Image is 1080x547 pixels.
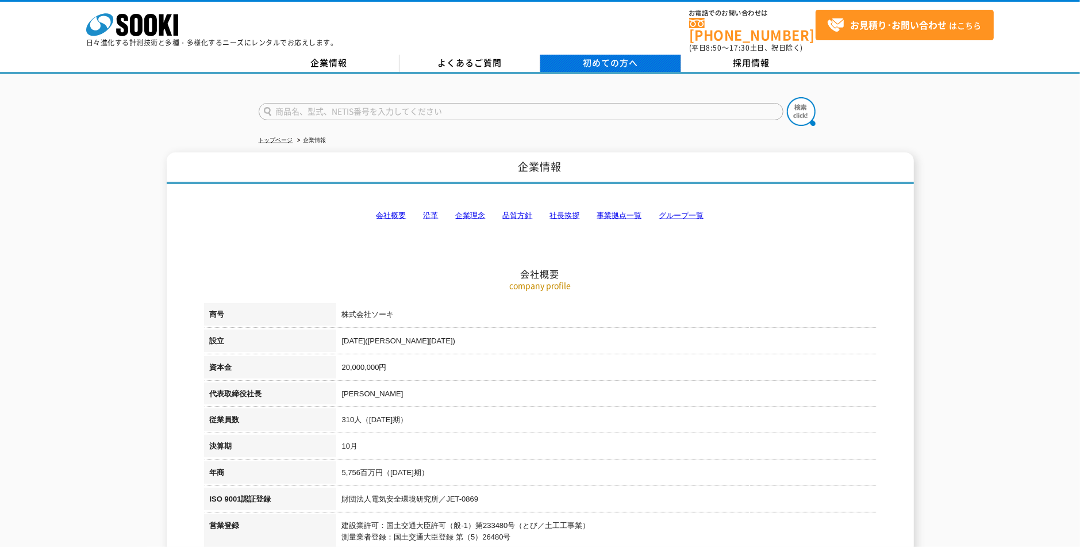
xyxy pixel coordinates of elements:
p: 日々進化する計測技術と多種・多様化するニーズにレンタルでお応えします。 [86,39,338,46]
a: 事業拠点一覧 [597,211,642,220]
td: 310人（[DATE]期） [336,408,877,435]
li: 企業情報 [295,135,326,147]
a: トップページ [259,137,293,143]
td: [DATE]([PERSON_NAME][DATE]) [336,330,877,356]
th: 従業員数 [204,408,336,435]
a: 企業理念 [456,211,486,220]
span: (平日 ～ 土日、祝日除く) [689,43,803,53]
a: 企業情報 [259,55,399,72]
h2: 会社概要 [204,153,877,280]
td: [PERSON_NAME] [336,382,877,409]
td: 財団法人電気安全環境研究所／JET-0869 [336,488,877,514]
a: グループ一覧 [659,211,704,220]
a: 品質方針 [503,211,533,220]
a: 採用情報 [681,55,822,72]
span: はこちら [827,17,981,34]
strong: お見積り･お問い合わせ [850,18,947,32]
span: 初めての方へ [583,56,638,69]
th: 商号 [204,303,336,330]
span: 8:50 [706,43,722,53]
a: [PHONE_NUMBER] [689,18,816,41]
a: 沿革 [424,211,439,220]
h1: 企業情報 [167,152,914,184]
a: 会社概要 [376,211,406,220]
th: 年商 [204,461,336,488]
span: 17:30 [729,43,750,53]
a: よくあるご質問 [399,55,540,72]
p: company profile [204,280,877,292]
a: 初めての方へ [540,55,681,72]
th: 決算期 [204,435,336,461]
img: btn_search.png [787,97,816,126]
th: 代表取締役社長 [204,382,336,409]
a: 社長挨拶 [550,211,580,220]
td: 株式会社ソーキ [336,303,877,330]
th: 設立 [204,330,336,356]
th: 資本金 [204,356,336,382]
input: 商品名、型式、NETIS番号を入力してください [259,103,783,120]
a: お見積り･お問い合わせはこちら [816,10,994,40]
td: 5,756百万円（[DATE]期） [336,461,877,488]
td: 10月 [336,435,877,461]
th: ISO 9001認証登録 [204,488,336,514]
span: お電話でのお問い合わせは [689,10,816,17]
td: 20,000,000円 [336,356,877,382]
